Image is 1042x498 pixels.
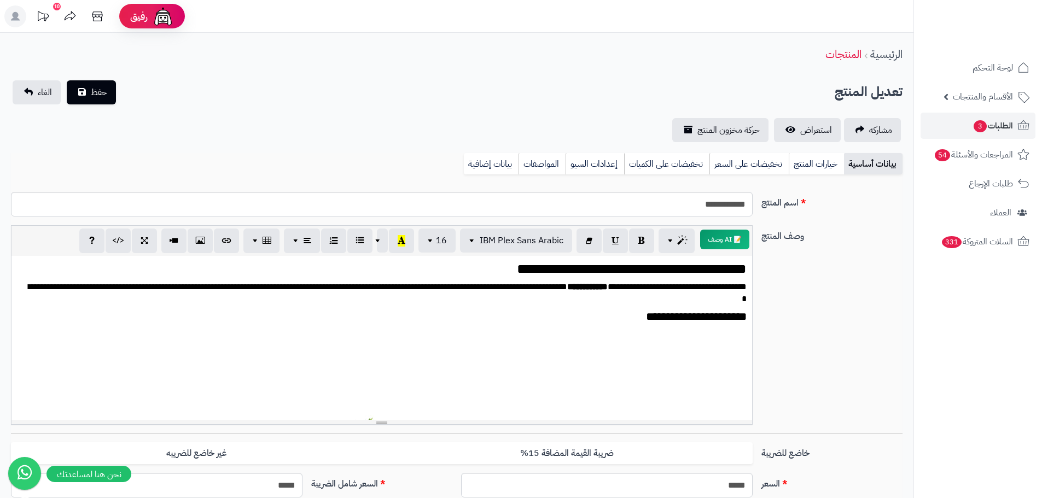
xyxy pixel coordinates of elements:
a: حركة مخزون المنتج [672,118,769,142]
button: حفظ [67,80,116,104]
img: ai-face.png [152,5,174,27]
span: الغاء [38,86,52,99]
label: ضريبة القيمة المضافة 15% [382,442,753,465]
span: مشاركه [869,124,892,137]
button: 16 [418,229,456,253]
span: السلات المتروكة [941,234,1013,249]
a: مشاركه [844,118,901,142]
button: IBM Plex Sans Arabic [460,229,572,253]
label: السعر شامل الضريبة [307,473,457,490]
a: طلبات الإرجاع [921,171,1035,197]
span: حفظ [91,86,107,99]
label: السعر [757,473,907,490]
a: خيارات المنتج [789,153,844,175]
a: الطلبات3 [921,113,1035,139]
span: رفيق [130,10,148,23]
h2: تعديل المنتج [835,81,903,103]
a: تحديثات المنصة [29,5,56,30]
span: طلبات الإرجاع [969,176,1013,191]
label: غير خاضع للضريبه [11,442,382,465]
span: 54 [935,149,950,161]
span: 3 [974,120,987,132]
span: لوحة التحكم [973,60,1013,75]
a: الرئيسية [870,46,903,62]
a: السلات المتروكة331 [921,229,1035,255]
div: 10 [53,3,61,10]
label: خاضع للضريبة [757,442,907,460]
span: IBM Plex Sans Arabic [480,234,563,247]
button: 📝 AI وصف [700,230,749,249]
a: الغاء [13,80,61,104]
span: الطلبات [973,118,1013,133]
a: تخفيضات على الكميات [624,153,709,175]
span: الأقسام والمنتجات [953,89,1013,104]
a: العملاء [921,200,1035,226]
span: العملاء [990,205,1011,220]
a: المواصفات [519,153,566,175]
span: 16 [436,234,447,247]
a: إعدادات السيو [566,153,624,175]
span: استعراض [800,124,832,137]
a: بيانات إضافية [464,153,519,175]
span: 331 [942,236,962,248]
a: المراجعات والأسئلة54 [921,142,1035,168]
label: وصف المنتج [757,225,907,243]
a: استعراض [774,118,841,142]
a: المنتجات [825,46,861,62]
a: بيانات أساسية [844,153,903,175]
span: حركة مخزون المنتج [697,124,760,137]
span: المراجعات والأسئلة [934,147,1013,162]
label: اسم المنتج [757,192,907,209]
a: لوحة التحكم [921,55,1035,81]
a: تخفيضات على السعر [709,153,789,175]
